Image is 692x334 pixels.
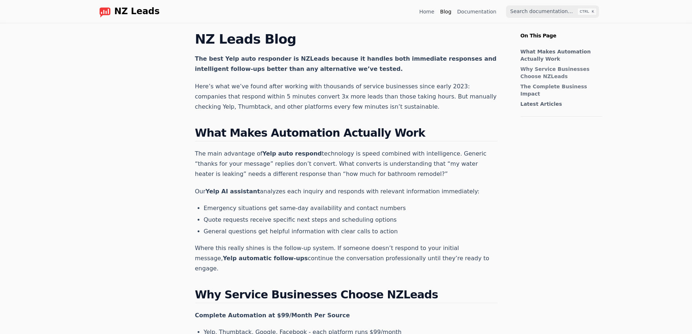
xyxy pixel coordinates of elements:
[223,255,308,262] strong: Yelp automatic follow-ups
[195,32,497,47] h1: NZ Leads Blog
[521,100,598,108] a: Latest Articles
[195,81,497,112] p: Here’s what we’ve found after working with thousands of service businesses since early 2023: comp...
[521,48,598,63] a: What Makes Automation Actually Work
[195,288,497,303] h2: Why Service Businesses Choose NZLeads
[204,204,497,213] li: Emergency situations get same-day availability and contact numbers
[204,216,497,224] li: Quote requests receive specific next steps and scheduling options
[515,23,608,39] p: On This Page
[262,150,321,157] strong: Yelp auto respond
[419,8,434,15] a: Home
[195,55,497,72] strong: The best Yelp auto responder is NZLeads because it handles both immediate responses and intellige...
[206,188,260,195] strong: Yelp AI assistant
[506,5,599,18] input: Search documentation…
[204,227,497,236] li: General questions get helpful information with clear calls to action
[440,8,452,15] a: Blog
[99,6,111,17] img: logo
[195,312,350,319] strong: Complete Automation at $99/Month Per Source
[195,186,497,197] p: Our analyzes each inquiry and responds with relevant information immediately:
[114,7,160,17] span: NZ Leads
[195,243,497,274] p: Where this really shines is the follow-up system. If someone doesn’t respond to your initial mess...
[195,149,497,179] p: The main advantage of technology is speed combined with intelligence. Generic “thanks for your me...
[521,65,598,80] a: Why Service Businesses Choose NZLeads
[93,6,160,17] a: Home page
[195,126,497,141] h2: What Makes Automation Actually Work
[521,83,598,97] a: The Complete Business Impact
[457,8,497,15] a: Documentation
